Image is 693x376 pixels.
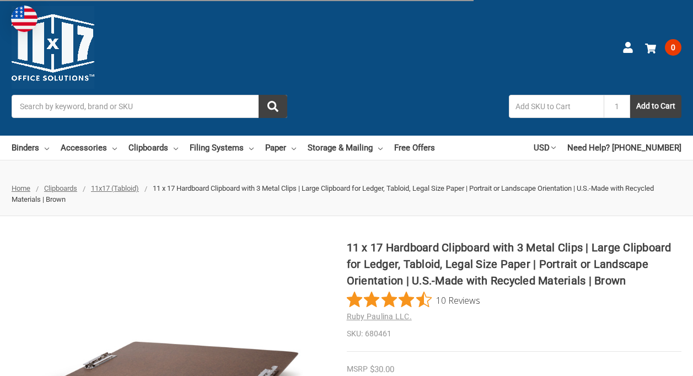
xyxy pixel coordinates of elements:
[347,328,363,340] dt: SKU:
[308,136,383,160] a: Storage & Mailing
[567,136,681,160] a: Need Help? [PHONE_NUMBER]
[347,328,682,340] dd: 680461
[394,136,435,160] a: Free Offers
[347,239,682,289] h1: 11 x 17 Hardboard Clipboard with 3 Metal Clips | Large Clipboard for Ledger, Tabloid, Legal Size ...
[12,95,287,118] input: Search by keyword, brand or SKU
[645,33,681,62] a: 0
[11,6,37,32] img: duty and tax information for United States
[12,184,30,192] a: Home
[509,95,604,118] input: Add SKU to Cart
[534,136,556,160] a: USD
[12,184,654,203] span: 11 x 17 Hardboard Clipboard with 3 Metal Clips | Large Clipboard for Ledger, Tabloid, Legal Size ...
[630,95,681,118] button: Add to Cart
[370,364,394,374] span: $30.00
[44,184,77,192] a: Clipboards
[436,292,480,308] span: 10 Reviews
[12,136,49,160] a: Binders
[265,136,296,160] a: Paper
[91,184,139,192] a: 11x17 (Tabloid)
[665,39,681,56] span: 0
[12,6,94,89] img: 11x17.com
[347,312,412,321] a: Ruby Paulina LLC.
[61,136,117,160] a: Accessories
[347,363,368,375] div: MSRP
[190,136,254,160] a: Filing Systems
[347,292,480,308] button: Rated 4.6 out of 5 stars from 10 reviews. Jump to reviews.
[128,136,178,160] a: Clipboards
